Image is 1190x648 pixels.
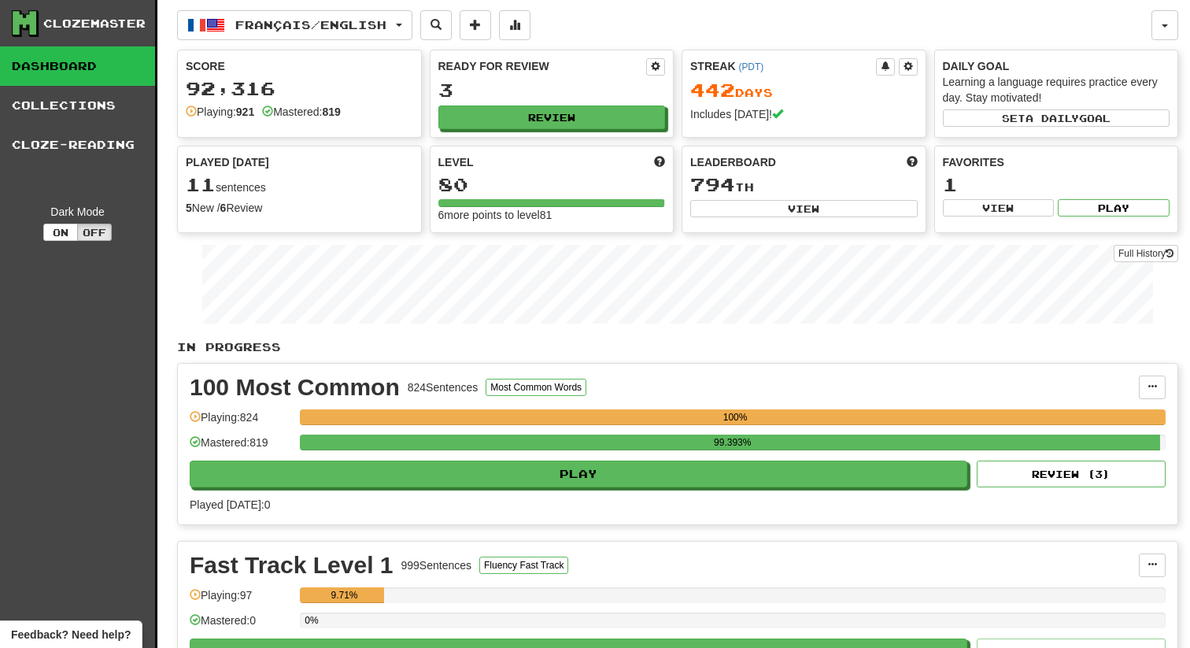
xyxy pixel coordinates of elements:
span: Score more points to level up [654,154,665,170]
span: Open feedback widget [11,627,131,642]
div: Ready for Review [438,58,647,74]
div: New / Review [186,200,413,216]
div: Playing: 97 [190,587,292,613]
button: View [690,200,918,217]
p: In Progress [177,339,1178,355]
button: Most Common Words [486,379,586,396]
strong: 5 [186,202,192,214]
button: Play [190,461,967,487]
button: Play [1058,199,1170,217]
div: Mastered: 819 [190,435,292,461]
div: Streak [690,58,876,74]
button: View [943,199,1055,217]
div: Favorites [943,154,1170,170]
div: sentences [186,175,413,195]
button: Fluency Fast Track [479,557,568,574]
div: Fast Track Level 1 [190,554,394,577]
div: 1 [943,175,1170,194]
strong: 921 [236,106,254,118]
button: Review (3) [977,461,1166,487]
button: Seta dailygoal [943,109,1170,127]
div: Learning a language requires practice every day. Stay motivated! [943,74,1170,106]
strong: 6 [220,202,227,214]
div: 9.71% [305,587,384,603]
span: Played [DATE] [186,154,269,170]
div: 999 Sentences [401,557,472,573]
div: Score [186,58,413,74]
button: Review [438,106,666,129]
span: Français / English [235,18,386,31]
div: Mastered: [262,104,341,120]
span: Level [438,154,474,170]
div: 6 more points to level 81 [438,207,666,223]
div: 100 Most Common [190,376,400,399]
span: 794 [690,173,735,195]
div: Includes [DATE]! [690,106,918,122]
span: 442 [690,79,735,101]
div: Day s [690,80,918,101]
span: 11 [186,173,216,195]
a: (PDT) [738,61,763,72]
div: 99.393% [305,435,1160,450]
div: Dark Mode [12,204,143,220]
a: Full History [1114,245,1178,262]
div: Mastered: 0 [190,613,292,639]
span: Leaderboard [690,154,776,170]
div: 80 [438,175,666,194]
span: Played [DATE]: 0 [190,498,270,511]
div: Playing: 824 [190,409,292,435]
div: 92,316 [186,79,413,98]
span: a daily [1026,113,1079,124]
strong: 819 [322,106,340,118]
div: 824 Sentences [408,380,479,395]
div: th [690,175,918,195]
button: Add sentence to collection [460,10,491,40]
button: Français/English [177,10,412,40]
button: Search sentences [420,10,452,40]
button: On [43,224,78,241]
div: 3 [438,80,666,100]
button: More stats [499,10,530,40]
div: Playing: [186,104,254,120]
span: This week in points, UTC [907,154,918,170]
div: 100% [305,409,1166,425]
div: Daily Goal [943,58,1170,74]
div: Clozemaster [43,16,146,31]
button: Off [77,224,112,241]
